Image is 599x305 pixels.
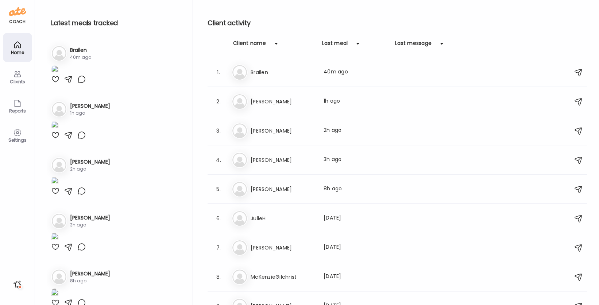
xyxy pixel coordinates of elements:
[324,243,388,252] div: [DATE]
[324,68,388,77] div: 40m ago
[52,158,66,172] img: bg-avatar-default.svg
[9,6,26,18] img: ate
[214,68,223,77] div: 1.
[52,214,66,228] img: bg-avatar-default.svg
[52,46,66,61] img: bg-avatar-default.svg
[251,185,315,194] h3: [PERSON_NAME]
[232,65,247,80] img: bg-avatar-default.svg
[322,39,348,51] div: Last meal
[232,211,247,226] img: bg-avatar-default.svg
[251,272,315,281] h3: McKenzieGilchrist
[324,97,388,106] div: 1h ago
[52,102,66,117] img: bg-avatar-default.svg
[51,18,181,28] h2: Latest meals tracked
[251,68,315,77] h3: Brailen
[251,214,315,223] h3: JulieH
[70,110,110,117] div: 1h ago
[324,156,388,164] div: 3h ago
[233,39,266,51] div: Client name
[324,185,388,194] div: 8h ago
[70,270,110,278] h3: [PERSON_NAME]
[51,177,58,187] img: images%2FuYTOIi0cjKcvj4NpolJA5JzfQRB3%2F37sF0ZFnezyo6vubuZnH%2FRjhesTp5yVlwanSxk6do_1080
[70,278,110,284] div: 8h ago
[70,222,110,228] div: 3h ago
[51,65,58,75] img: images%2F6831vXS2oQN6rbnvH7elqtQNSnL2%2FLTgUT8rCzdvuqm0q6snV%2FSgMfZxRXL1qVpmhcmrBu_1080
[4,50,31,55] div: Home
[70,102,110,110] h3: [PERSON_NAME]
[251,243,315,252] h3: [PERSON_NAME]
[324,272,388,281] div: [DATE]
[70,214,110,222] h3: [PERSON_NAME]
[70,166,110,172] div: 2h ago
[51,289,58,298] img: images%2F6Jdyi7fx6sdUk3qneUL9SijgmlY2%2FIVUugoOhYfEO0hScmIlO%2FEfq1AwV4ynp53WEXzbZz_1080
[251,156,315,164] h3: [PERSON_NAME]
[251,97,315,106] h3: [PERSON_NAME]
[214,272,223,281] div: 8.
[232,182,247,197] img: bg-avatar-default.svg
[214,243,223,252] div: 7.
[214,185,223,194] div: 5.
[324,214,388,223] div: [DATE]
[70,46,91,54] h3: Brailen
[251,126,315,135] h3: [PERSON_NAME]
[208,18,587,28] h2: Client activity
[232,270,247,284] img: bg-avatar-default.svg
[4,108,31,113] div: Reports
[395,39,432,51] div: Last message
[214,214,223,223] div: 6.
[214,156,223,164] div: 4.
[232,123,247,138] img: bg-avatar-default.svg
[9,19,26,25] div: coach
[232,240,247,255] img: bg-avatar-default.svg
[324,126,388,135] div: 2h ago
[52,270,66,284] img: bg-avatar-default.svg
[4,79,31,84] div: Clients
[214,126,223,135] div: 3.
[214,97,223,106] div: 2.
[70,158,110,166] h3: [PERSON_NAME]
[51,121,58,131] img: images%2FgHV0x3lVGmXTOFKftNJJCjjAOW52%2FqLHSsSa9V5vuD25Gg6lg%2FKBzd05qXgjCDp0xVbFr6_1080
[70,54,91,61] div: 40m ago
[51,233,58,243] img: images%2F6yGE929m2RgjFiZ5f9EOPIRB88F2%2FVeUxChLqV0C8IqBukjiD%2F0Y0EPpcPor32M14DO8Au_1080
[232,153,247,167] img: bg-avatar-default.svg
[232,94,247,109] img: bg-avatar-default.svg
[4,138,31,142] div: Settings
